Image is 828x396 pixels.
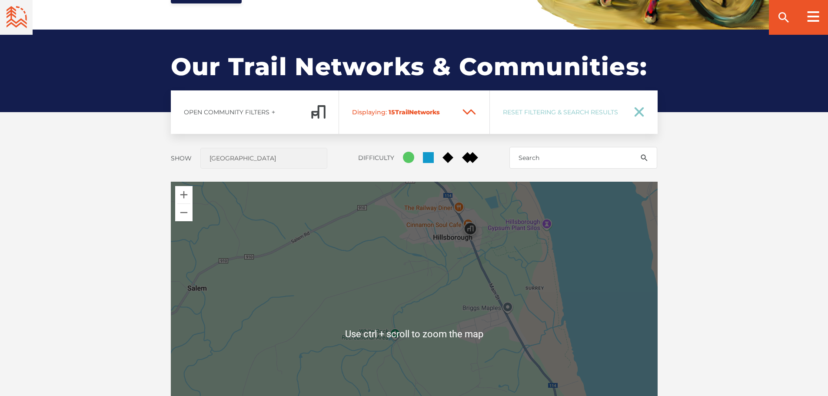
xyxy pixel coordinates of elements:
[490,90,658,134] a: Reset Filtering & Search Results
[640,153,648,162] ion-icon: search
[503,108,623,116] span: Reset Filtering & Search Results
[358,154,394,162] label: Difficulty
[171,30,658,112] h2: Our Trail Networks & Communities:
[509,147,657,169] input: Search
[270,109,276,115] ion-icon: add
[175,204,193,221] button: Zoom out
[409,108,436,116] span: Network
[352,108,387,116] span: Displaying:
[352,108,455,116] span: Trail
[436,108,440,116] span: s
[171,154,192,162] label: Show
[631,147,657,169] button: search
[777,10,791,24] ion-icon: search
[175,186,193,203] button: Zoom in
[184,108,269,116] span: Open Community Filters
[171,90,339,134] a: Open Community Filtersadd
[389,108,395,116] span: 15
